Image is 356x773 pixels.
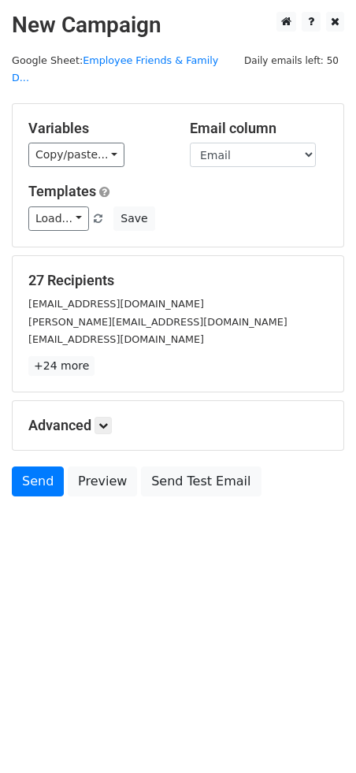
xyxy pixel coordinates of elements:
h5: Email column [190,120,328,137]
iframe: Chat Widget [277,697,356,773]
button: Save [113,206,154,231]
a: Daily emails left: 50 [239,54,344,66]
span: Daily emails left: 50 [239,52,344,69]
h2: New Campaign [12,12,344,39]
small: [PERSON_NAME][EMAIL_ADDRESS][DOMAIN_NAME] [28,316,287,328]
a: Copy/paste... [28,143,124,167]
a: Load... [28,206,89,231]
h5: Advanced [28,417,328,434]
a: Preview [68,466,137,496]
a: Send [12,466,64,496]
small: [EMAIL_ADDRESS][DOMAIN_NAME] [28,333,204,345]
small: Google Sheet: [12,54,218,84]
h5: 27 Recipients [28,272,328,289]
a: +24 more [28,356,95,376]
h5: Variables [28,120,166,137]
a: Templates [28,183,96,199]
a: Employee Friends & Family D... [12,54,218,84]
small: [EMAIL_ADDRESS][DOMAIN_NAME] [28,298,204,310]
a: Send Test Email [141,466,261,496]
